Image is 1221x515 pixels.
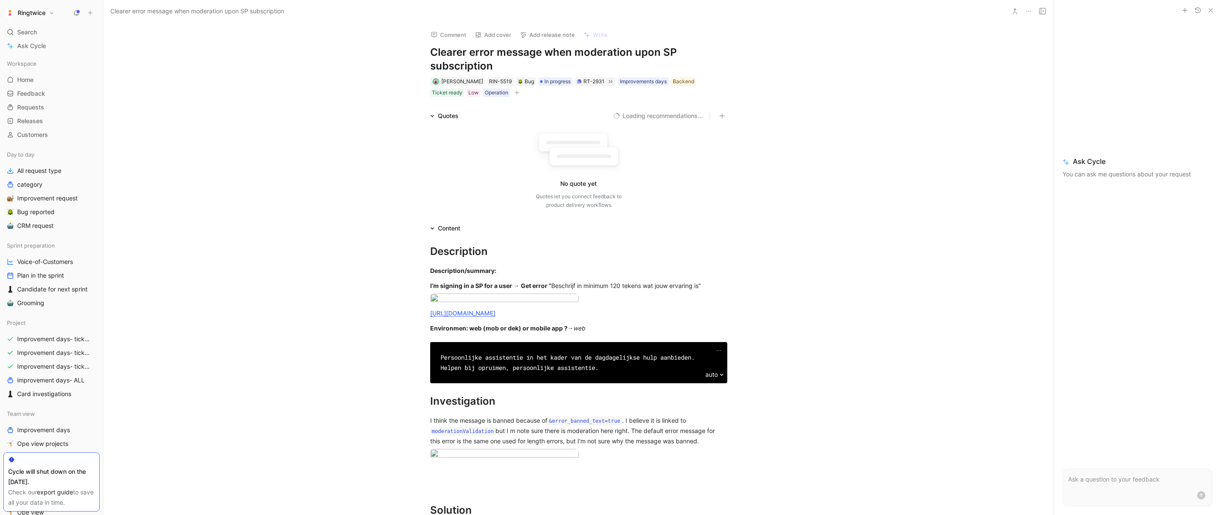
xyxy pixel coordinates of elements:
div: In progress [538,77,572,86]
div: Quotes let you connect feedback to product delivery workflows [536,192,622,209]
img: 🤖 [7,222,14,229]
div: Project [3,316,100,329]
div: Description [430,244,727,259]
a: 🤖Grooming [3,297,100,309]
span: Ope view projects [17,439,68,448]
h1: Clearer error message when moderation upon SP subscription [430,45,727,73]
a: Voice-of-Customers [3,255,100,268]
code: moderationValidation [430,427,496,436]
span: Team view [7,409,35,418]
div: No quote yet [560,179,597,189]
a: Requests [3,101,100,114]
button: RingtwiceRingtwice [3,7,57,19]
a: Home [3,73,100,86]
a: Improvement days [3,424,100,436]
span: In progress [544,77,571,86]
div: RT-2931 [583,77,604,86]
span: . I believe it is linked to [622,417,686,424]
a: Improvement days- tickets ready- backend [3,346,100,359]
img: 🐌 [7,195,14,202]
div: auto [705,370,724,380]
span: Home [17,76,33,84]
div: Content [438,223,460,233]
div: Team view [3,407,100,420]
a: Ask Cycle [3,39,100,52]
a: Releases [3,115,100,127]
span: Improvement request [17,194,78,203]
span: Day to day [7,150,34,159]
button: 🤖 [5,298,15,308]
span: improvement days- ALL [17,376,85,385]
span: Plan in the sprint [17,271,64,280]
span: Card investigations [17,390,71,398]
button: ♟️ [5,284,15,294]
code: &error_banned_text=true [547,417,622,425]
span: category [17,180,43,189]
button: Comment [427,29,470,41]
div: ProjectImprovement days- tickets ready- ReactImprovement days- tickets ready- backendImprovement ... [3,316,100,400]
span: Search [17,27,37,37]
a: Customers [3,128,100,141]
h1: Ringtwice [18,9,46,17]
a: All request type [3,164,100,177]
div: Sprint preparation [3,239,100,252]
a: export guide [37,488,73,496]
div: Beschrijf in minimum 120 tekens wat jouw ervaring is” [430,281,727,290]
img: Capture d’écran 2025-09-11 à 16.08.13.png [430,449,579,460]
div: Bug [518,77,534,86]
button: 🤸 [5,439,15,449]
div: Content [427,223,464,233]
span: Clearer error message when moderation upon SP subscription [110,6,284,16]
span: Ask Cycle [17,41,46,51]
a: Improvement days- tickets ready-legacy [3,360,100,373]
span: Improvement days- tickets ready- backend [17,348,91,357]
a: category [3,178,100,191]
span: Candidate for next sprint [17,285,88,294]
a: improvement days- ALL [3,374,100,387]
button: 🤖 [5,221,15,231]
span: CRM request [17,221,54,230]
span: [PERSON_NAME] [441,78,483,85]
span: Requests [17,103,44,112]
span: Write [593,31,607,39]
a: Engineering [3,451,100,464]
span: Workspace [7,59,36,68]
a: 🤸Ope view projects [3,437,100,450]
button: Add cover [471,29,515,41]
button: 🐌 [5,193,15,203]
img: ♟️ [7,391,14,397]
strong: Environmen: web (mob or dek) or mobile app ? [430,324,568,332]
img: ♟️ [7,286,14,293]
span: Project [7,318,26,327]
div: Day to day [3,148,100,161]
div: Check our to save all your data in time. [8,487,95,508]
div: Low [468,88,479,97]
span: Improvement days [17,426,70,434]
a: 🪲Bug reported [3,206,100,218]
span: Voice-of-Customers [17,257,73,266]
strong: Description/summary: [430,267,496,274]
img: Ringtwice [6,9,14,17]
span: Improvement days- tickets ready- React [17,335,91,343]
img: Screenshot 2025-09-11 at 15.47.32.png [430,294,579,305]
button: ♟️ [5,389,15,399]
img: 🪲 [7,209,14,215]
button: Write [580,29,611,41]
span: auto [705,370,718,380]
a: [URL][DOMAIN_NAME] [430,309,495,317]
div: Sprint preparationVoice-of-CustomersPlan in the sprint♟️Candidate for next sprint🤖Grooming [3,239,100,309]
a: ♟️Card investigations [3,388,100,400]
div: Ticket ready [432,88,462,97]
a: Plan in the sprint [3,269,100,282]
span: I think the message is banned because of [430,417,547,424]
span: but I m note sure there is moderation here right. The default error message for this error is the... [430,427,717,445]
div: Cycle will shut down on the [DATE]. [8,467,95,487]
a: 🤖CRM request [3,219,100,232]
span: Feedback [17,89,45,98]
div: 🪲Bug [516,77,536,86]
button: Add release note [516,29,579,41]
span: Customers [17,130,48,139]
span: Sprint preparation [7,241,55,250]
img: 🤖 [7,300,14,306]
a: ♟️Candidate for next sprint [3,283,100,296]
